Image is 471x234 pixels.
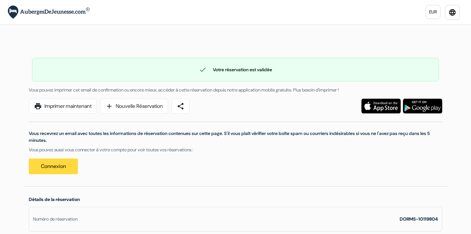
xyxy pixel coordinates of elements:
img: Téléchargez l'application gratuite [361,99,401,113]
a: printImprimer maintenant [29,99,97,114]
span: Détails de la réservation [29,196,80,202]
p: Vous pouvez aussi vous connecter à votre compte pour voir toutes vos réservations : [29,146,442,153]
a: share [171,99,190,114]
img: AubergesDeJeunesse.com [8,6,90,19]
span: share [177,102,184,110]
p: Vous recevrez un email avec toutes les informations de réservation contenues sur cette page. S'il... [29,130,442,144]
i: language [448,8,456,16]
span: check [199,66,207,74]
a: language [445,5,460,20]
div: Votre réservation est validée [32,66,439,74]
span: Vous pouvez imprimer cet email de confirmation ou encore mieux, accéder à cette réservation depui... [29,87,339,93]
a: Connexion [29,159,78,174]
span: add [105,102,113,110]
img: Téléchargez l'application gratuite [403,99,442,113]
a: addNouvelle Réservation [100,99,168,114]
span: print [34,102,42,110]
div: Numéro de réservation [33,216,78,223]
strong: DORMS-10119804 [400,216,438,222]
a: EUR [426,5,441,19]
